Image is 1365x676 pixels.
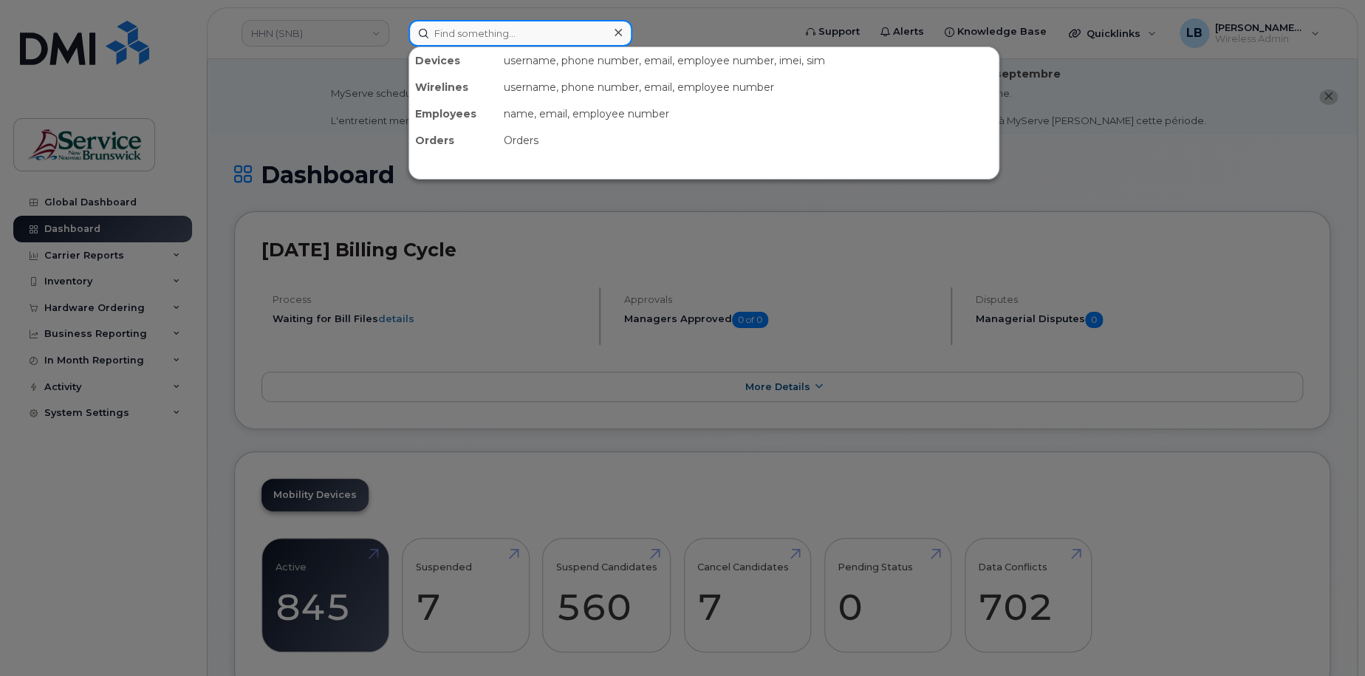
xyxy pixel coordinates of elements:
[498,47,999,74] div: username, phone number, email, employee number, imei, sim
[498,127,999,154] div: Orders
[409,100,498,127] div: Employees
[498,100,999,127] div: name, email, employee number
[409,74,498,100] div: Wirelines
[409,127,498,154] div: Orders
[409,47,498,74] div: Devices
[498,74,999,100] div: username, phone number, email, employee number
